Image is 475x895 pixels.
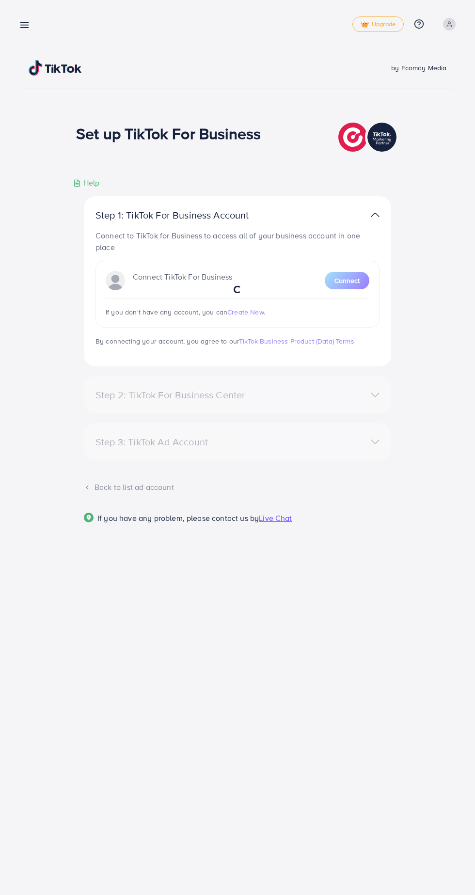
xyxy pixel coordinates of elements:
img: tick [361,21,369,28]
span: Upgrade [361,21,396,28]
div: Help [73,177,100,188]
p: Step 1: TikTok For Business Account [95,209,280,221]
img: TikTok partner [338,120,399,154]
img: TikTok partner [371,208,380,222]
span: by Ecomdy Media [391,63,446,73]
img: Popup guide [84,513,94,522]
div: Back to list ad account [84,482,391,493]
a: tickUpgrade [352,16,404,32]
span: If you have any problem, please contact us by [97,513,259,523]
span: Live Chat [259,513,292,523]
img: TikTok [29,60,82,76]
h1: Set up TikTok For Business [76,124,261,142]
